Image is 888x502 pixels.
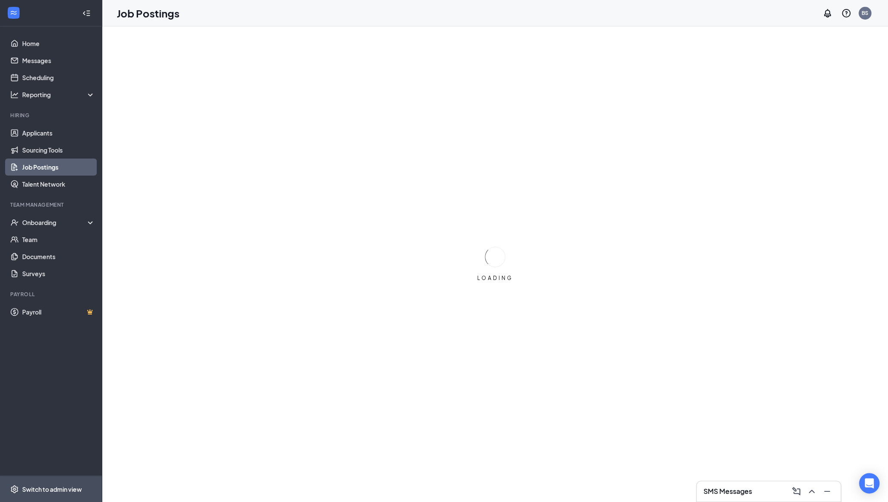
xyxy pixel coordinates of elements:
a: Talent Network [22,176,95,193]
button: Minimize [820,485,834,498]
svg: Analysis [10,90,19,99]
div: Open Intercom Messenger [859,473,879,493]
svg: Settings [10,485,19,493]
svg: ComposeMessage [791,486,802,496]
a: Sourcing Tools [22,141,95,159]
button: ComposeMessage [790,485,803,498]
a: Job Postings [22,159,95,176]
svg: Collapse [82,9,91,17]
div: LOADING [474,274,516,282]
a: PayrollCrown [22,303,95,320]
svg: QuestionInfo [841,8,851,18]
div: Switch to admin view [22,485,82,493]
div: Payroll [10,291,93,298]
svg: Notifications [822,8,833,18]
div: Onboarding [22,218,88,227]
div: Reporting [22,90,95,99]
a: Team [22,231,95,248]
div: BS [862,9,868,17]
svg: ChevronUp [807,486,817,496]
h3: SMS Messages [703,487,752,496]
div: Team Management [10,201,93,208]
a: Home [22,35,95,52]
div: Hiring [10,112,93,119]
button: ChevronUp [805,485,819,498]
svg: Minimize [822,486,832,496]
svg: UserCheck [10,218,19,227]
svg: WorkstreamLogo [9,9,18,17]
h1: Job Postings [117,6,179,20]
a: Surveys [22,265,95,282]
a: Documents [22,248,95,265]
a: Messages [22,52,95,69]
a: Scheduling [22,69,95,86]
a: Applicants [22,124,95,141]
